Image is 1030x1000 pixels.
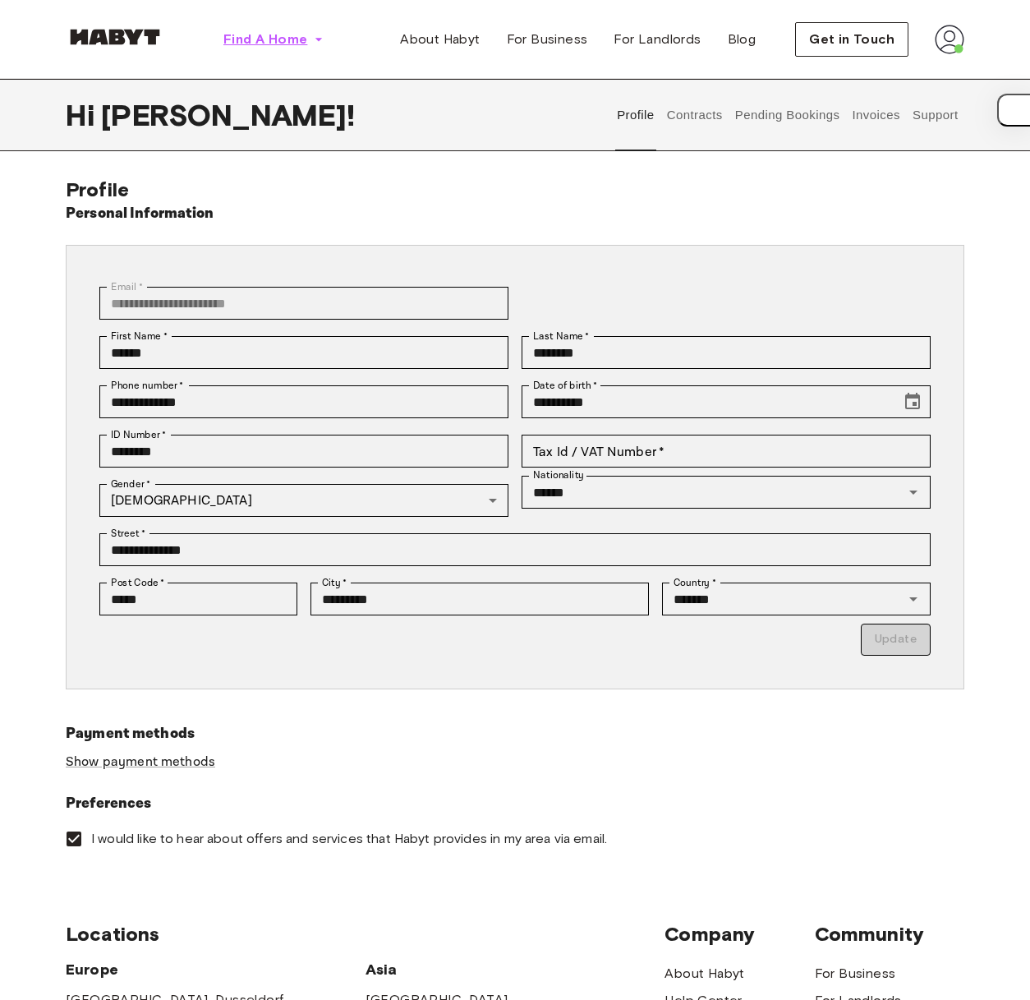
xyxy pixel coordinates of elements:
label: Post Code [111,575,165,590]
span: Blog [728,30,756,49]
span: Profile [66,177,129,201]
a: For Landlords [600,23,714,56]
label: Date of birth [533,378,597,393]
span: Get in Touch [809,30,894,49]
h6: Personal Information [66,202,214,225]
button: Support [910,79,960,151]
button: Find A Home [210,23,337,56]
label: Country [674,575,716,590]
button: Open [902,481,925,504]
button: Choose date, selected date is Nov 3, 1997 [896,385,929,418]
label: First Name [111,329,168,343]
span: Community [815,922,964,947]
span: Europe [66,960,366,979]
label: Email [111,279,143,294]
img: Habyt [66,29,164,45]
button: Contracts [664,79,724,151]
span: About Habyt [400,30,480,49]
span: Asia [366,960,515,979]
button: Get in Touch [795,22,908,57]
label: Street [111,526,145,541]
button: Profile [615,79,657,151]
span: [PERSON_NAME] ! [101,98,355,132]
span: Company [664,922,814,947]
label: Nationality [533,468,584,482]
span: For Business [507,30,588,49]
a: About Habyt [387,23,493,56]
a: For Business [494,23,601,56]
span: Locations [66,922,664,947]
button: Pending Bookings [733,79,842,151]
a: For Business [815,964,896,984]
button: Invoices [850,79,902,151]
div: user profile tabs [611,79,964,151]
button: Open [902,588,925,611]
span: Hi [66,98,101,132]
span: I would like to hear about offers and services that Habyt provides in my area via email. [91,830,607,848]
label: City [322,575,347,590]
span: Find A Home [223,30,307,49]
h6: Payment methods [66,722,964,745]
label: ID Number [111,427,166,442]
label: Gender [111,477,150,491]
span: For Landlords [614,30,701,49]
h6: Preferences [66,792,964,815]
a: Show payment methods [66,753,215,771]
img: avatar [935,25,964,54]
label: Phone number [111,378,184,393]
div: You can't change your email address at the moment. Please reach out to customer support in case y... [99,287,508,320]
a: Blog [715,23,770,56]
div: [DEMOGRAPHIC_DATA] [99,484,508,517]
a: About Habyt [664,964,744,984]
label: Last Name [533,329,590,343]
